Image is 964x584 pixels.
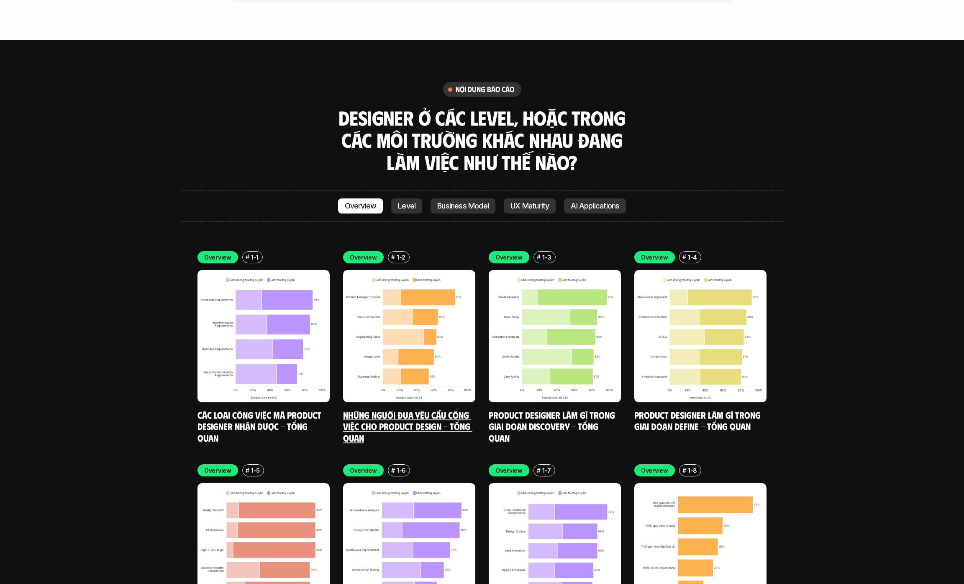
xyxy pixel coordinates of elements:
p: 1-2 [397,253,405,262]
a: Overview [338,198,383,214]
a: Các loại công việc mà Product Designer nhận được - Tổng quan [197,409,323,443]
a: Business Model [431,198,495,214]
p: Level [398,202,415,210]
p: AI Applications [571,202,619,210]
p: 1-6 [397,466,406,475]
h6: nội dung báo cáo [456,85,515,94]
p: Overview [204,253,231,262]
a: Level [391,198,422,214]
h6: # [391,254,395,260]
h6: # [391,467,395,473]
p: 1-8 [688,466,697,475]
a: Product Designer làm gì trong giai đoạn Discovery - Tổng quan [489,409,617,443]
a: AI Applications [564,198,626,214]
p: 1-4 [688,253,697,262]
a: Những người đưa yêu cầu công việc cho Product Design - Tổng quan [343,409,472,443]
h3: Designer ở các level, hoặc trong các môi trường khác nhau đang làm việc như thế nào? [336,107,628,173]
p: Overview [350,253,377,262]
h6: # [246,467,249,473]
p: Overview [350,466,377,475]
p: Overview [641,466,668,475]
p: 1-7 [542,466,551,475]
h6: # [537,254,541,260]
p: UX Maturity [510,202,549,210]
p: Overview [495,466,523,475]
h6: # [246,254,249,260]
h6: # [682,467,686,473]
p: Overview [345,202,377,210]
h6: # [682,254,686,260]
p: 1-5 [251,466,260,475]
p: 1-3 [542,253,551,262]
p: Overview [204,466,231,475]
p: Overview [495,253,523,262]
p: Business Model [437,202,489,210]
p: 1-1 [251,253,259,262]
h6: # [537,467,541,473]
a: UX Maturity [504,198,556,214]
p: Overview [641,253,668,262]
a: Product Designer làm gì trong giai đoạn Define - Tổng quan [634,409,763,432]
